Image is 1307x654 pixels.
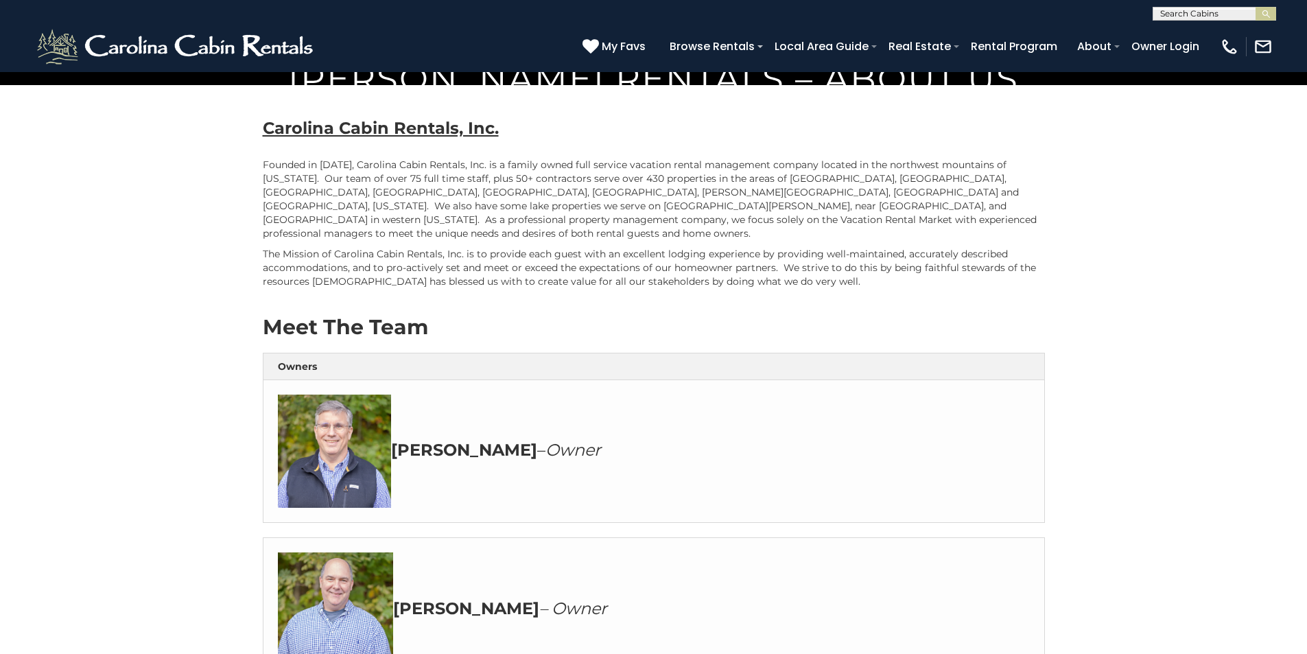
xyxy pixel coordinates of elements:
a: About [1070,34,1118,58]
strong: Meet The Team [263,314,428,340]
span: My Favs [602,38,646,55]
a: Rental Program [964,34,1064,58]
img: White-1-2.png [34,26,319,67]
a: Browse Rentals [663,34,762,58]
strong: Owners [278,360,317,373]
img: phone-regular-white.png [1220,37,1239,56]
strong: [PERSON_NAME] [391,440,537,460]
b: Carolina Cabin Rentals, Inc. [263,118,499,138]
a: Local Area Guide [768,34,875,58]
em: Owner [545,440,601,460]
img: mail-regular-white.png [1253,37,1273,56]
p: Founded in [DATE], Carolina Cabin Rentals, Inc. is a family owned full service vacation rental ma... [263,158,1045,240]
a: My Favs [582,38,649,56]
h3: – [278,395,1030,508]
p: The Mission of Carolina Cabin Rentals, Inc. is to provide each guest with an excellent lodging ex... [263,247,1045,288]
a: Owner Login [1125,34,1206,58]
em: – Owner [539,598,607,618]
a: Real Estate [882,34,958,58]
strong: [PERSON_NAME] [393,598,539,618]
